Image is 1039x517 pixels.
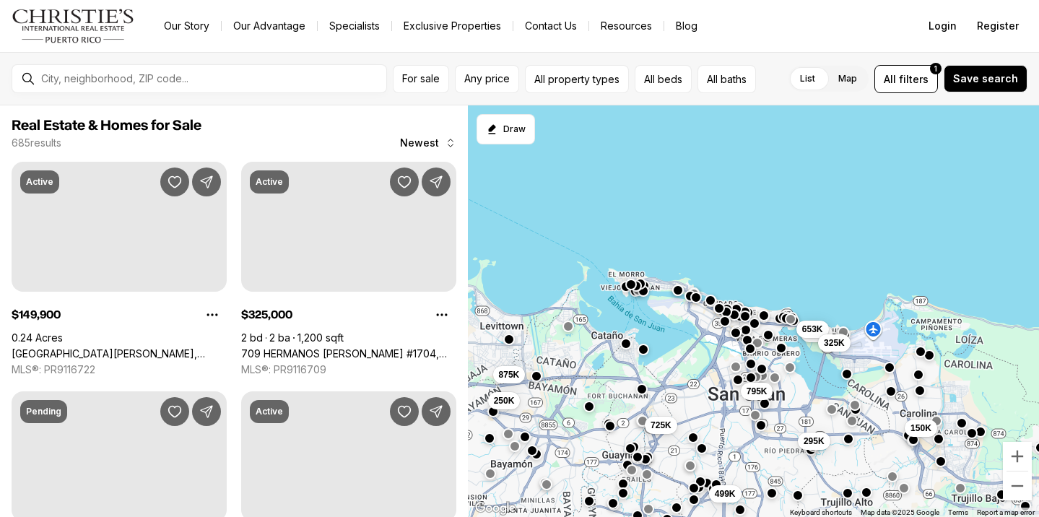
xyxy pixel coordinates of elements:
button: Save Property: CALLE ANDINO [160,168,189,196]
button: 367K [801,324,833,342]
img: logo [12,9,135,43]
button: 150K [905,419,937,436]
span: Register [977,20,1019,32]
button: Save Property: 709 HERMANOS RODRIGUEZ EMMA #1704 [390,168,419,196]
button: Save Property: [160,397,189,426]
span: 250K [494,395,515,407]
button: 325K [818,334,851,352]
a: Our Advantage [222,16,317,36]
span: filters [899,71,929,87]
button: Share Property [422,168,451,196]
button: Save Property: 1754 MCCLEARY AVE #602 [390,397,419,426]
span: Real Estate & Homes for Sale [12,118,201,133]
button: 499K [709,485,742,502]
button: Register [968,12,1027,40]
button: Share Property [192,397,221,426]
span: 1 [934,63,937,74]
button: 295K [798,432,830,449]
button: Newest [391,129,465,157]
button: Start drawing [477,114,535,144]
a: Resources [589,16,664,36]
p: Active [26,176,53,188]
button: 250K [488,392,521,409]
span: Login [929,20,957,32]
p: 685 results [12,137,61,149]
span: Save search [953,73,1018,84]
button: 795K [741,383,773,400]
span: 499K [715,487,736,499]
button: For sale [393,65,449,93]
button: Zoom in [1003,442,1032,471]
span: For sale [402,73,440,84]
button: Save search [944,65,1027,92]
button: Any price [455,65,519,93]
span: Any price [464,73,510,84]
a: CALLE ANDINO, CAROLINA PR, 00982 [12,347,227,360]
button: Zoom out [1003,472,1032,500]
button: Share Property [422,397,451,426]
button: All baths [697,65,756,93]
button: Login [920,12,965,40]
span: 653K [802,323,823,334]
span: Newest [400,137,439,149]
button: Property options [427,300,456,329]
span: 367K [807,327,827,339]
button: Share Property [192,168,221,196]
span: 795K [747,386,768,397]
button: 875K [493,365,526,383]
a: Our Story [152,16,221,36]
a: 709 HERMANOS RODRIGUEZ EMMA #1704, CAROLINA PR, 00979 [241,347,456,360]
a: Specialists [318,16,391,36]
button: All beds [635,65,692,93]
button: Property options [198,300,227,329]
button: 653K [796,320,829,337]
span: All [884,71,896,87]
a: Blog [664,16,709,36]
a: Terms (opens in new tab) [948,508,968,516]
p: Pending [26,406,61,417]
p: Active [256,176,283,188]
button: Contact Us [513,16,588,36]
span: 875K [499,368,520,380]
span: 295K [804,435,825,446]
span: 725K [651,419,671,430]
button: All property types [525,65,629,93]
span: 325K [824,337,845,349]
span: Map data ©2025 Google [861,508,939,516]
p: Active [256,406,283,417]
label: Map [827,66,869,92]
a: Report a map error [977,508,1035,516]
span: 150K [910,422,931,433]
button: 725K [645,416,677,433]
a: Exclusive Properties [392,16,513,36]
label: List [788,66,827,92]
button: Allfilters1 [874,65,938,93]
